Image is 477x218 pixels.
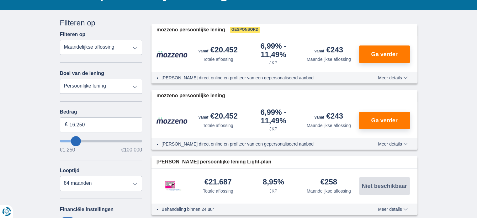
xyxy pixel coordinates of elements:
[203,188,233,194] div: Totale aflossing
[65,121,68,128] span: €
[203,122,233,129] div: Totale aflossing
[156,158,271,166] span: [PERSON_NAME] persoonlijke lening Light-plan
[156,26,225,34] span: mozzeno persoonlijke lening
[156,117,188,124] img: product.pl.alt Mozzeno
[315,46,343,55] div: €243
[162,75,355,81] li: [PERSON_NAME] direct online en profiteer van een gepersonaliseerd aanbod
[263,178,284,187] div: 8,95%
[60,32,86,37] label: Filteren op
[156,92,225,99] span: mozzeno persoonlijke lening
[60,147,75,152] span: €1.250
[378,76,407,80] span: Meer details
[60,168,80,173] label: Looptijd
[373,75,412,80] button: Meer details
[60,140,142,142] input: wantToBorrow
[373,141,412,146] button: Meer details
[321,178,337,187] div: €258
[371,118,397,123] span: Ga verder
[307,188,351,194] div: Maandelijkse aflossing
[373,207,412,212] button: Meer details
[307,56,351,62] div: Maandelijkse aflossing
[315,112,343,121] div: €243
[60,109,142,115] label: Bedrag
[269,60,278,66] div: JKP
[378,207,407,211] span: Meer details
[156,175,188,197] img: product.pl.alt Leemans Kredieten
[162,206,355,212] li: Behandeling binnen 24 uur
[204,178,232,187] div: €21.687
[248,109,299,125] div: 6,99%
[359,112,410,129] button: Ga verder
[156,51,188,58] img: product.pl.alt Mozzeno
[371,51,397,57] span: Ga verder
[121,147,142,152] span: €100.000
[60,71,104,76] label: Doel van de lening
[199,46,238,55] div: €20.452
[162,141,355,147] li: [PERSON_NAME] direct online en profiteer van een gepersonaliseerd aanbod
[359,177,410,195] button: Niet beschikbaar
[269,126,278,132] div: JKP
[307,122,351,129] div: Maandelijkse aflossing
[359,45,410,63] button: Ga verder
[362,183,407,189] span: Niet beschikbaar
[60,18,142,28] div: Filteren op
[203,56,233,62] div: Totale aflossing
[248,42,299,58] div: 6,99%
[60,207,114,212] label: Financiële instellingen
[199,112,238,121] div: €20.452
[269,188,278,194] div: JKP
[230,27,260,33] span: Gesponsord
[378,142,407,146] span: Meer details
